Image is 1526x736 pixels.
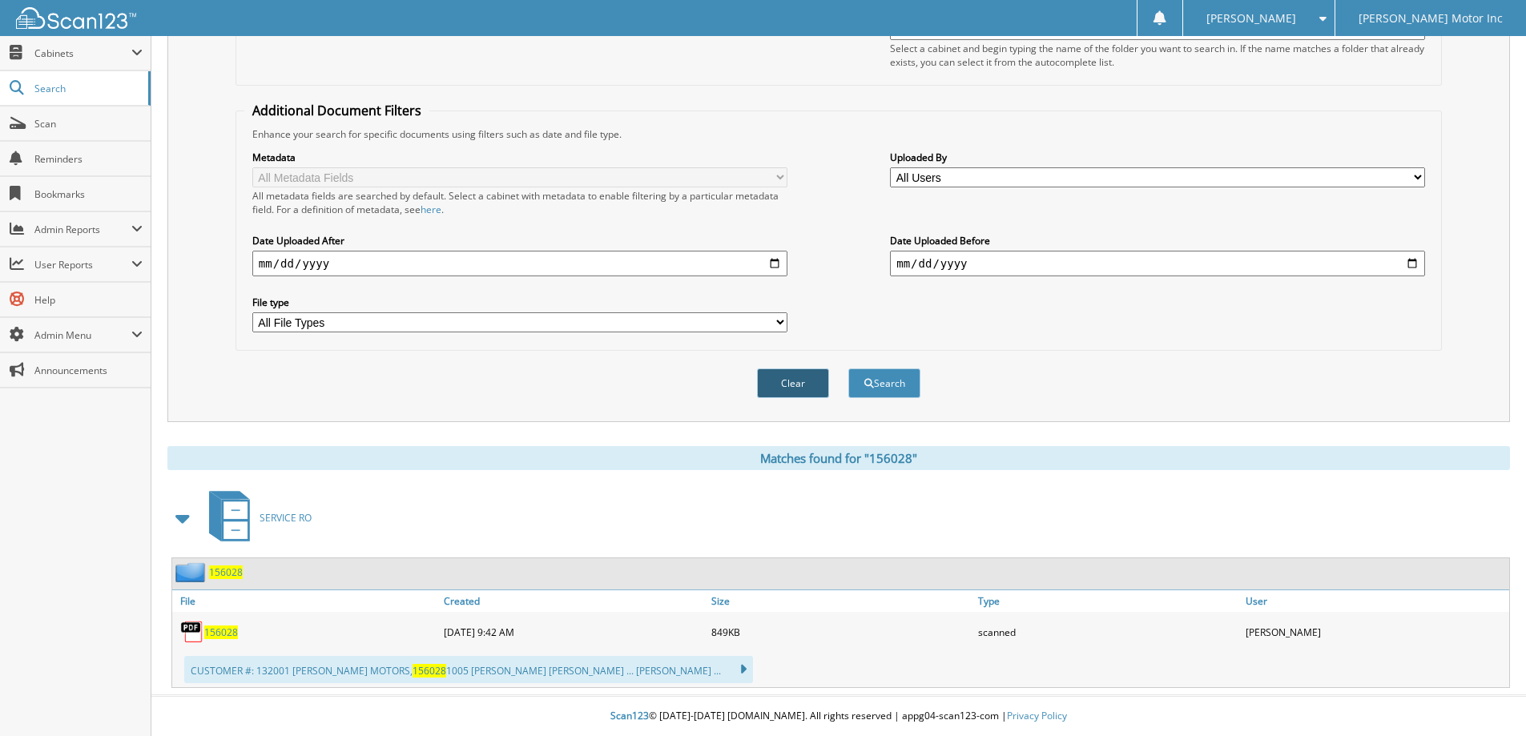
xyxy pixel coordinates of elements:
[244,102,429,119] legend: Additional Document Filters
[184,656,753,683] div: CUSTOMER #: 132001 [PERSON_NAME] MOTORS, 1005 [PERSON_NAME] [PERSON_NAME] ... [PERSON_NAME] ...
[440,616,707,648] div: [DATE] 9:42 AM
[252,234,787,247] label: Date Uploaded After
[204,625,238,639] a: 156028
[1206,14,1296,23] span: [PERSON_NAME]
[252,251,787,276] input: start
[34,223,131,236] span: Admin Reports
[757,368,829,398] button: Clear
[34,82,140,95] span: Search
[413,664,446,678] span: 156028
[34,117,143,131] span: Scan
[252,151,787,164] label: Metadata
[974,616,1242,648] div: scanned
[16,7,136,29] img: scan123-logo-white.svg
[1242,590,1509,612] a: User
[175,562,209,582] img: folder2.png
[890,151,1425,164] label: Uploaded By
[440,590,707,612] a: Created
[707,590,975,612] a: Size
[974,590,1242,612] a: Type
[1359,14,1503,23] span: [PERSON_NAME] Motor Inc
[34,258,131,271] span: User Reports
[151,697,1526,736] div: © [DATE]-[DATE] [DOMAIN_NAME]. All rights reserved | appg04-scan123-com |
[209,565,243,579] a: 156028
[1007,709,1067,722] a: Privacy Policy
[421,203,441,216] a: here
[180,620,204,644] img: PDF.png
[34,187,143,201] span: Bookmarks
[890,42,1425,69] div: Select a cabinet and begin typing the name of the folder you want to search in. If the name match...
[34,328,131,342] span: Admin Menu
[252,189,787,216] div: All metadata fields are searched by default. Select a cabinet with metadata to enable filtering b...
[260,511,312,525] span: SERVICE RO
[34,152,143,166] span: Reminders
[252,296,787,309] label: File type
[34,46,131,60] span: Cabinets
[34,293,143,307] span: Help
[34,364,143,377] span: Announcements
[199,486,312,549] a: SERVICE RO
[890,251,1425,276] input: end
[167,446,1510,470] div: Matches found for "156028"
[848,368,920,398] button: Search
[1242,616,1509,648] div: [PERSON_NAME]
[172,590,440,612] a: File
[244,127,1433,141] div: Enhance your search for specific documents using filters such as date and file type.
[610,709,649,722] span: Scan123
[707,616,975,648] div: 849KB
[890,234,1425,247] label: Date Uploaded Before
[1446,659,1526,736] iframe: Chat Widget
